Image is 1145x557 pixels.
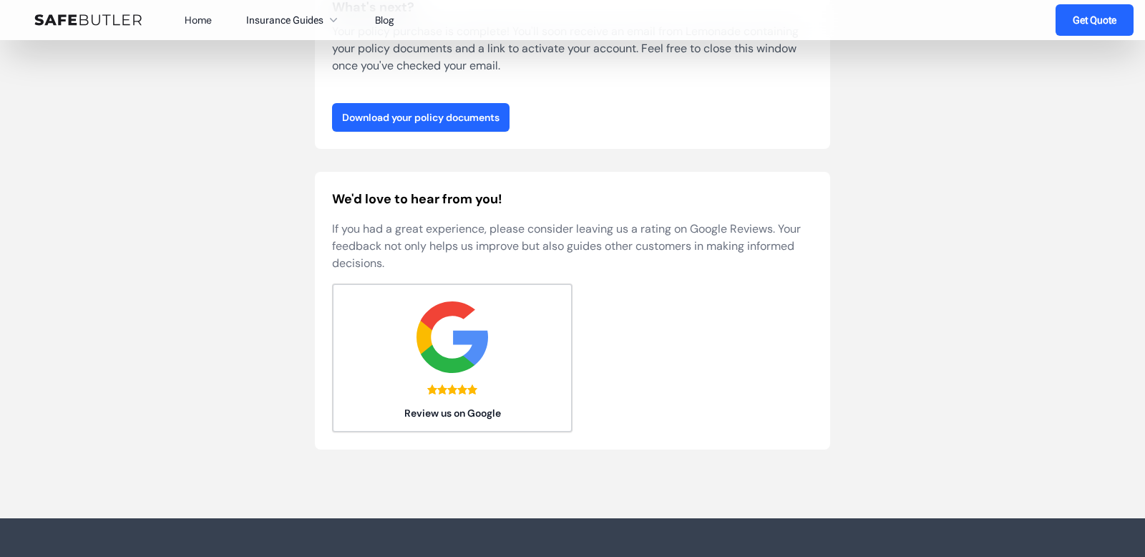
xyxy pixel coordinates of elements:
[332,284,572,432] a: Review us on Google
[34,14,142,26] img: SafeButler Text Logo
[332,103,510,132] a: Download your policy documents
[375,14,394,26] a: Blog
[332,189,813,209] h2: We'd love to hear from you!
[246,11,341,29] button: Insurance Guides
[332,23,813,74] p: Your policy purchase is complete! You'll soon receive an email from Lemonade containing your poli...
[416,301,488,373] img: google.svg
[332,221,813,272] p: If you had a great experience, please consider leaving us a rating on Google Reviews. Your feedba...
[333,406,572,420] span: Review us on Google
[185,14,212,26] a: Home
[1056,4,1134,36] a: Get Quote
[427,384,477,394] div: 5.0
